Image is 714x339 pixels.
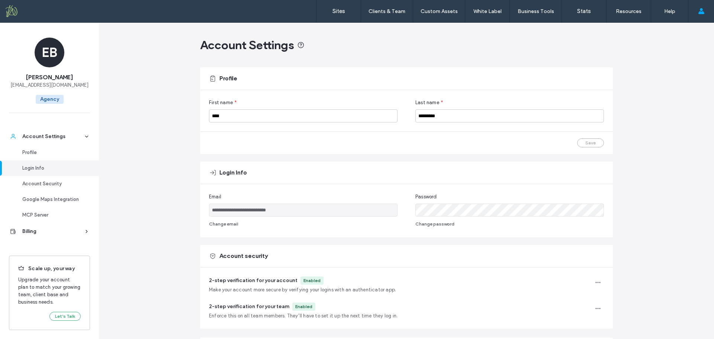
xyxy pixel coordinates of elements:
input: Password [415,204,604,217]
span: [PERSON_NAME] [26,73,73,81]
label: Help [664,8,675,15]
button: Change email [209,220,238,228]
input: Last name [415,109,604,122]
span: Account security [219,252,268,260]
label: Resources [616,8,641,15]
input: Email [209,204,398,217]
div: Profile [22,149,83,156]
span: Email [209,193,221,201]
span: 2-step verification for your team [209,303,289,310]
span: Scale up, your way [18,265,81,273]
div: Enabled [295,303,312,310]
span: [EMAIL_ADDRESS][DOMAIN_NAME] [10,81,89,89]
label: Custom Assets [421,8,458,15]
span: Password [415,193,437,201]
span: Last name [415,99,439,106]
span: Enforce this on all team members. They’ll have to set it up the next time they log in. [209,312,398,320]
div: Billing [22,228,83,235]
div: Account Settings [22,133,83,140]
span: First name [209,99,233,106]
label: White Label [473,8,502,15]
div: Enabled [303,277,321,284]
label: Sites [332,8,345,15]
span: 2-step verification for your account [209,277,297,284]
div: EB [35,38,64,67]
span: Profile [219,74,237,83]
input: First name [209,109,398,122]
label: Clients & Team [369,8,405,15]
div: Google Maps Integration [22,196,83,203]
span: Account Settings [200,38,294,52]
span: Make your account more secure by verifying your logins with an authenticator app. [209,286,396,294]
span: Upgrade your account plan to match your growing team, client base and business needs. [18,276,81,306]
span: Login Info [219,169,247,177]
span: Agency [36,95,64,104]
button: Let’s Talk [49,312,81,321]
div: Login Info [22,164,83,172]
div: MCP Server [22,211,83,219]
div: Account Security [22,180,83,188]
label: Business Tools [518,8,554,15]
label: Stats [577,8,591,15]
button: Change password [415,220,454,228]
